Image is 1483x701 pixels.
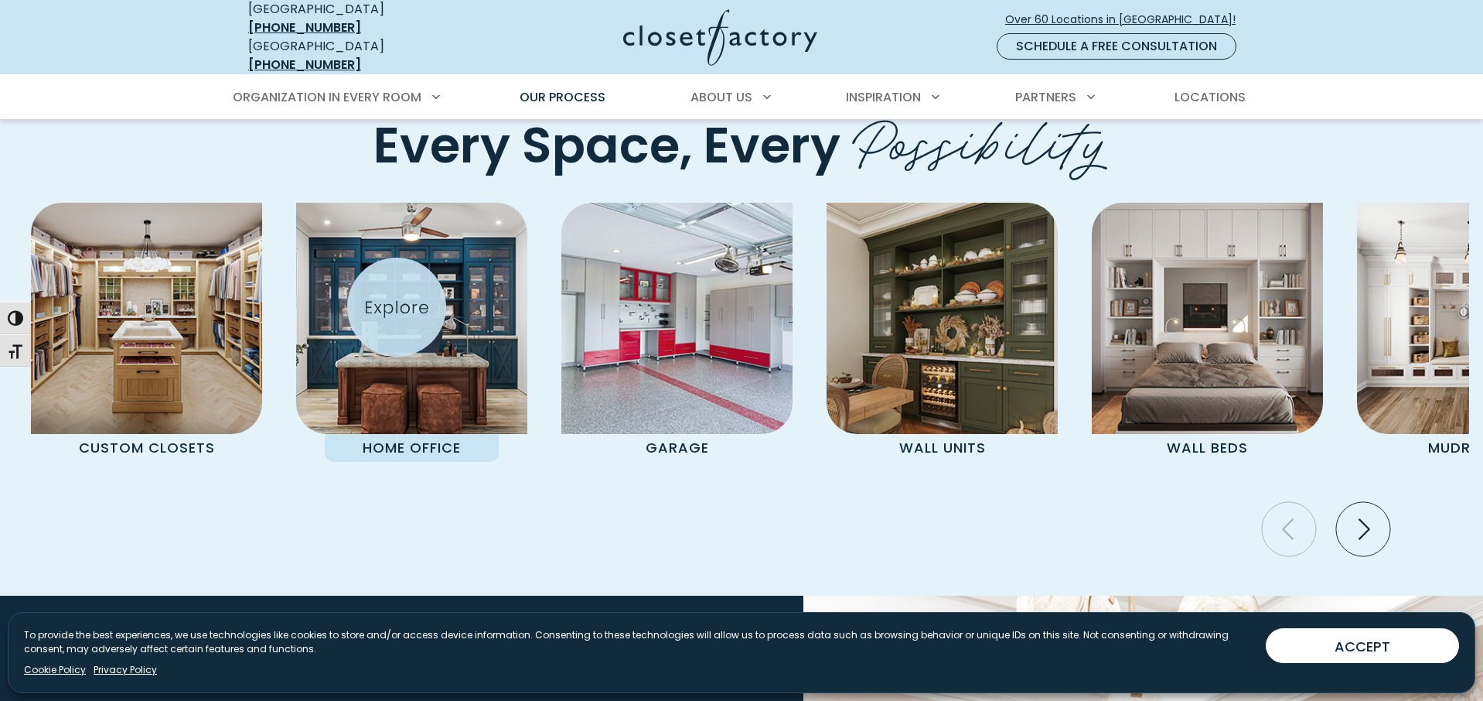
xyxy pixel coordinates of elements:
span: Every [704,111,840,181]
a: Custom Closet with island Custom Closets [14,203,279,463]
p: Wall Beds [1120,434,1294,463]
a: [PHONE_NUMBER] [248,19,361,36]
span: Our Process [520,88,605,106]
span: About Us [690,88,752,106]
nav: Primary Menu [222,76,1261,119]
span: Possibility [852,91,1110,182]
a: Privacy Policy [94,663,157,677]
a: Home Office featuring desk and custom cabinetry Home Office [279,203,544,463]
span: Partners [1015,88,1076,106]
span: Every Space, [373,111,692,181]
span: Over 60 Locations in [GEOGRAPHIC_DATA]! [1005,12,1248,28]
span: Inspiration [846,88,921,106]
img: Wall unit [827,203,1058,434]
img: Garage Cabinets [561,203,793,434]
a: Wall unit Wall Units [810,203,1075,463]
a: Cookie Policy [24,663,86,677]
button: Previous slide [1256,496,1322,563]
span: Locations [1174,88,1246,106]
a: Over 60 Locations in [GEOGRAPHIC_DATA]! [1004,6,1249,33]
p: Garage [590,434,763,463]
p: Wall Units [855,434,1028,463]
p: To provide the best experiences, we use technologies like cookies to store and/or access device i... [24,628,1253,656]
img: Wall Bed [1092,203,1323,434]
p: Home Office [325,434,498,463]
a: Garage Cabinets Garage [544,203,810,463]
button: ACCEPT [1266,628,1459,663]
p: Custom Closets [60,434,233,463]
a: [PHONE_NUMBER] [248,56,361,74]
button: Next slide [1330,496,1396,563]
span: Organization in Every Room [233,88,421,106]
img: Closet Factory Logo [623,9,817,66]
a: Wall Bed Wall Beds [1075,203,1340,463]
img: Home Office featuring desk and custom cabinetry [296,203,527,434]
a: Schedule a Free Consultation [997,33,1236,60]
img: Custom Closet with island [31,203,262,434]
div: [GEOGRAPHIC_DATA] [248,37,472,74]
